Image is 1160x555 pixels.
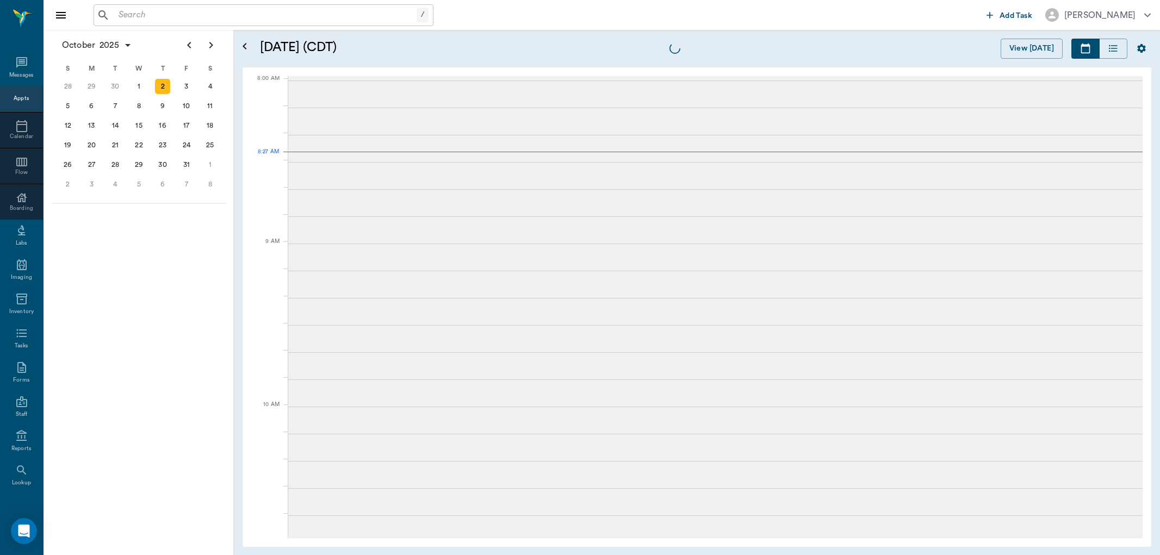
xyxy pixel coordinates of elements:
[132,138,147,153] div: Wednesday, October 22, 2025
[97,38,121,53] span: 2025
[60,38,97,53] span: October
[155,157,170,172] div: Thursday, October 30, 2025
[202,138,218,153] div: Saturday, October 25, 2025
[13,376,29,384] div: Forms
[15,342,28,350] div: Tasks
[56,60,80,77] div: S
[200,34,222,56] button: Next page
[238,26,251,67] button: Open calendar
[417,8,429,22] div: /
[251,236,280,263] div: 9 AM
[982,5,1037,25] button: Add Task
[14,95,29,103] div: Appts
[16,239,27,247] div: Labs
[155,98,170,114] div: Thursday, October 9, 2025
[202,98,218,114] div: Saturday, October 11, 2025
[155,177,170,192] div: Thursday, November 6, 2025
[132,118,147,133] div: Wednesday, October 15, 2025
[60,157,76,172] div: Sunday, October 26, 2025
[60,79,76,94] div: Sunday, September 28, 2025
[114,8,417,23] input: Search
[108,157,123,172] div: Tuesday, October 28, 2025
[132,157,147,172] div: Wednesday, October 29, 2025
[179,98,194,114] div: Friday, October 10, 2025
[179,177,194,192] div: Friday, November 7, 2025
[108,138,123,153] div: Tuesday, October 21, 2025
[16,410,27,419] div: Staff
[60,138,76,153] div: Sunday, October 19, 2025
[60,177,76,192] div: Sunday, November 2, 2025
[80,60,104,77] div: M
[57,34,138,56] button: October2025
[11,518,37,544] div: Open Intercom Messenger
[108,98,123,114] div: Tuesday, October 7, 2025
[9,71,34,79] div: Messages
[155,138,170,153] div: Thursday, October 23, 2025
[132,177,147,192] div: Wednesday, November 5, 2025
[103,60,127,77] div: T
[127,60,151,77] div: W
[132,79,147,94] div: Wednesday, October 1, 2025
[198,60,222,77] div: S
[179,118,194,133] div: Friday, October 17, 2025
[175,60,198,77] div: F
[50,4,72,26] button: Close drawer
[84,157,99,172] div: Monday, October 27, 2025
[132,98,147,114] div: Wednesday, October 8, 2025
[251,73,280,100] div: 8:00 AM
[84,177,99,192] div: Monday, November 3, 2025
[151,60,175,77] div: T
[202,79,218,94] div: Saturday, October 4, 2025
[179,138,194,153] div: Friday, October 24, 2025
[1037,5,1159,25] button: [PERSON_NAME]
[84,118,99,133] div: Monday, October 13, 2025
[202,118,218,133] div: Saturday, October 18, 2025
[84,138,99,153] div: Monday, October 20, 2025
[108,177,123,192] div: Tuesday, November 4, 2025
[108,79,123,94] div: Tuesday, September 30, 2025
[84,98,99,114] div: Monday, October 6, 2025
[155,79,170,94] div: Today, Thursday, October 2, 2025
[60,98,76,114] div: Sunday, October 5, 2025
[178,34,200,56] button: Previous page
[108,118,123,133] div: Tuesday, October 14, 2025
[179,79,194,94] div: Friday, October 3, 2025
[202,177,218,192] div: Saturday, November 8, 2025
[1064,9,1136,22] div: [PERSON_NAME]
[260,39,545,56] h5: [DATE] (CDT)
[9,308,34,316] div: Inventory
[60,118,76,133] div: Sunday, October 12, 2025
[84,79,99,94] div: Monday, September 29, 2025
[12,479,31,487] div: Lookup
[179,157,194,172] div: Friday, October 31, 2025
[202,157,218,172] div: Saturday, November 1, 2025
[251,399,280,426] div: 10 AM
[1001,39,1063,59] button: View [DATE]
[11,445,32,453] div: Reports
[11,273,32,282] div: Imaging
[155,118,170,133] div: Thursday, October 16, 2025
